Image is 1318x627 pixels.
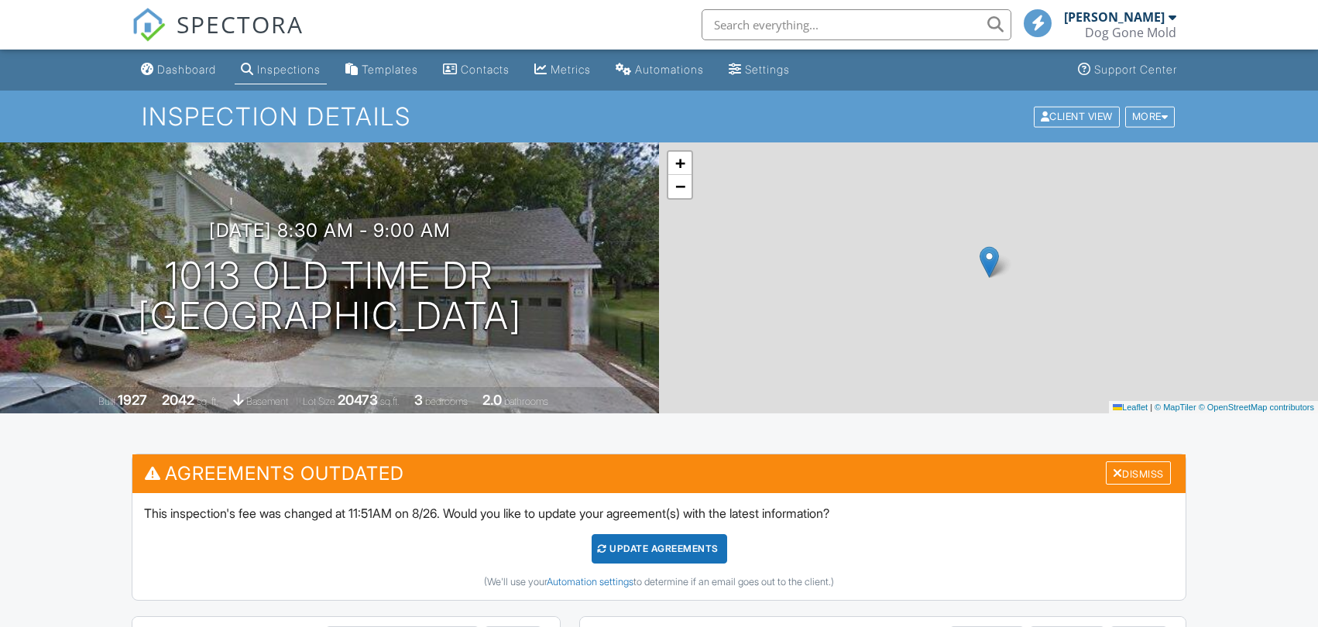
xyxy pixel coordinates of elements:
div: Settings [745,63,790,76]
input: Search everything... [702,9,1011,40]
a: Automations (Basic) [609,56,710,84]
h3: Agreements Outdated [132,454,1186,492]
a: Client View [1032,110,1124,122]
span: bedrooms [425,396,468,407]
div: Automations [635,63,704,76]
h1: 1013 Old Time Dr [GEOGRAPHIC_DATA] [138,255,522,337]
div: (We'll use your to determine if an email goes out to the client.) [144,576,1174,588]
div: Templates [362,63,418,76]
a: © MapTiler [1155,403,1196,412]
div: 3 [414,392,423,408]
div: Support Center [1094,63,1177,76]
a: Leaflet [1113,403,1148,412]
img: Marker [980,246,999,278]
a: Automation settings [547,576,633,588]
div: More [1125,106,1176,127]
span: sq.ft. [380,396,400,407]
h3: [DATE] 8:30 am - 9:00 am [209,220,451,241]
span: + [675,153,685,173]
div: 20473 [338,392,378,408]
div: [PERSON_NAME] [1064,9,1165,25]
span: bathrooms [504,396,548,407]
div: Update Agreements [592,534,727,564]
div: Client View [1034,106,1120,127]
a: Dashboard [135,56,222,84]
span: basement [246,396,288,407]
div: Dashboard [157,63,216,76]
a: Contacts [437,56,516,84]
span: Built [98,396,115,407]
div: Inspections [257,63,321,76]
span: − [675,176,685,196]
div: 2042 [162,392,194,408]
div: Dog Gone Mold [1085,25,1176,40]
span: Lot Size [303,396,335,407]
a: Support Center [1072,56,1183,84]
h1: Inspection Details [142,103,1176,130]
a: Zoom out [668,175,692,198]
span: sq. ft. [197,396,218,407]
a: Metrics [528,56,597,84]
a: Inspections [235,56,327,84]
div: Dismiss [1106,461,1171,485]
a: Templates [339,56,424,84]
a: Settings [722,56,796,84]
div: Metrics [551,63,591,76]
a: Zoom in [668,152,692,175]
span: SPECTORA [177,8,304,40]
a: © OpenStreetMap contributors [1199,403,1314,412]
div: 2.0 [482,392,502,408]
div: This inspection's fee was changed at 11:51AM on 8/26. Would you like to update your agreement(s) ... [132,493,1186,600]
div: Contacts [461,63,510,76]
div: 1927 [118,392,147,408]
span: | [1150,403,1152,412]
img: The Best Home Inspection Software - Spectora [132,8,166,42]
a: SPECTORA [132,21,304,53]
